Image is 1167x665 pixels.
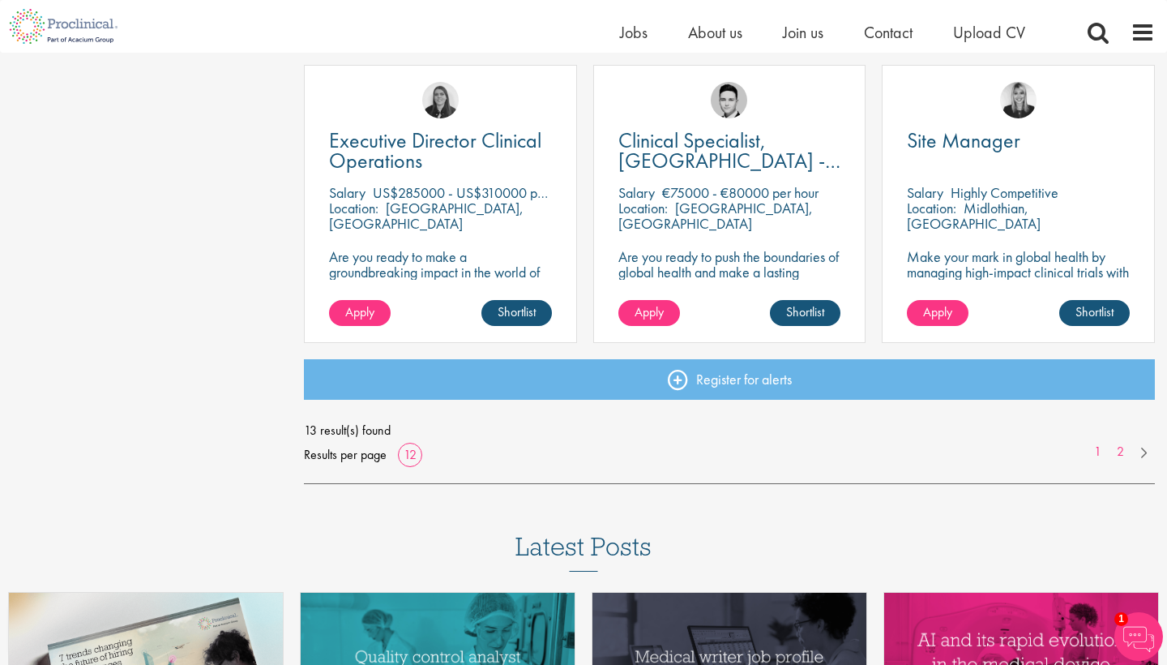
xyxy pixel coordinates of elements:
span: Salary [907,183,943,202]
a: 2 [1109,443,1132,461]
p: US$285000 - US$310000 per annum [373,183,588,202]
p: Highly Competitive [951,183,1058,202]
span: Apply [923,303,952,320]
a: Shortlist [1059,300,1130,326]
span: Executive Director Clinical Operations [329,127,541,174]
a: Apply [618,300,680,326]
span: Salary [329,183,365,202]
p: Are you ready to push the boundaries of global health and make a lasting impact? This role at a h... [618,249,841,326]
a: Join us [783,22,823,43]
span: Clinical Specialist, [GEOGRAPHIC_DATA] - Cardiac [618,127,840,195]
img: Chatbot [1114,612,1163,661]
span: Location: [329,199,378,217]
p: Make your mark in global health by managing high-impact clinical trials with a leading CRO. [907,249,1130,295]
span: 1 [1114,612,1128,626]
a: 1 [1086,443,1109,461]
a: Clinical Specialist, [GEOGRAPHIC_DATA] - Cardiac [618,131,841,171]
p: €75000 - €80000 per hour [662,183,819,202]
a: Executive Director Clinical Operations [329,131,552,171]
p: [GEOGRAPHIC_DATA], [GEOGRAPHIC_DATA] [329,199,524,233]
span: Apply [345,303,374,320]
p: Are you ready to make a groundbreaking impact in the world of biotechnology? Join a growing compa... [329,249,552,326]
img: Ciara Noble [422,82,459,118]
h3: Latest Posts [515,533,652,572]
a: Apply [329,300,391,326]
p: Midlothian, [GEOGRAPHIC_DATA] [907,199,1041,233]
a: Shortlist [481,300,552,326]
img: Connor Lynes [711,82,747,118]
span: Site Manager [907,127,1020,154]
a: 12 [398,446,422,463]
span: Apply [635,303,664,320]
span: Results per page [304,443,387,467]
a: Site Manager [907,131,1130,151]
span: Location: [907,199,956,217]
a: Apply [907,300,968,326]
a: About us [688,22,742,43]
a: Jobs [620,22,648,43]
a: Contact [864,22,913,43]
a: Upload CV [953,22,1025,43]
p: [GEOGRAPHIC_DATA], [GEOGRAPHIC_DATA] [618,199,813,233]
span: Location: [618,199,668,217]
span: 13 result(s) found [304,418,1155,443]
span: Salary [618,183,655,202]
a: Register for alerts [304,359,1155,400]
a: Shortlist [770,300,840,326]
img: Janelle Jones [1000,82,1037,118]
